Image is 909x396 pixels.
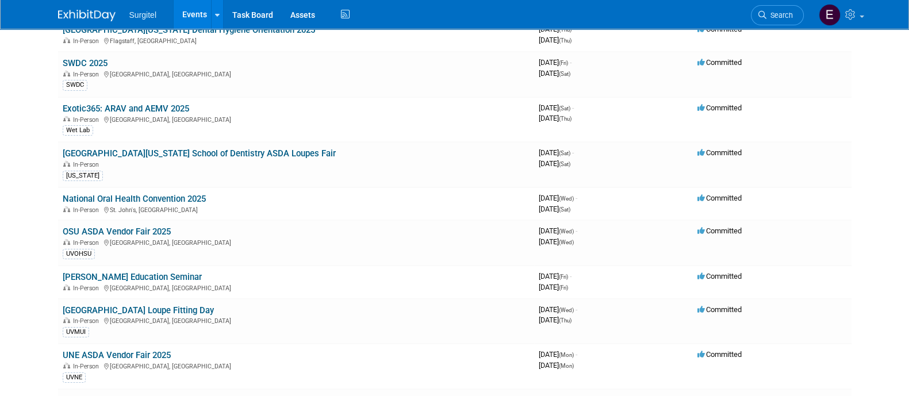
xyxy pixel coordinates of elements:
[559,363,574,369] span: (Mon)
[63,372,86,383] div: UVNE
[559,195,574,202] span: (Wed)
[73,284,102,292] span: In-Person
[73,71,102,78] span: In-Person
[63,249,95,259] div: UVOHSU
[63,361,530,370] div: [GEOGRAPHIC_DATA], [GEOGRAPHIC_DATA]
[63,226,171,237] a: OSU ASDA Vendor Fair 2025
[539,103,574,112] span: [DATE]
[697,194,742,202] span: Committed
[559,37,572,44] span: (Thu)
[63,116,70,122] img: In-Person Event
[539,36,572,44] span: [DATE]
[572,103,574,112] span: -
[559,150,570,156] span: (Sat)
[539,114,572,122] span: [DATE]
[559,116,572,122] span: (Thu)
[539,69,570,78] span: [DATE]
[63,272,202,282] a: [PERSON_NAME] Education Seminar
[576,305,577,314] span: -
[559,105,570,112] span: (Sat)
[63,148,336,159] a: [GEOGRAPHIC_DATA][US_STATE] School of Dentistry ASDA Loupes Fair
[63,205,530,214] div: St. John's, [GEOGRAPHIC_DATA]
[539,272,572,280] span: [DATE]
[576,350,577,359] span: -
[559,274,568,280] span: (Fri)
[570,272,572,280] span: -
[73,239,102,247] span: In-Person
[63,284,70,290] img: In-Person Event
[63,317,70,323] img: In-Person Event
[559,317,572,324] span: (Thu)
[570,58,572,67] span: -
[539,205,570,213] span: [DATE]
[63,125,93,136] div: Wet Lab
[129,10,156,20] span: Surgitel
[63,305,214,316] a: [GEOGRAPHIC_DATA] Loupe Fitting Day
[559,71,570,77] span: (Sat)
[559,161,570,167] span: (Sat)
[58,10,116,21] img: ExhibitDay
[539,226,577,235] span: [DATE]
[539,159,570,168] span: [DATE]
[559,239,574,245] span: (Wed)
[559,307,574,313] span: (Wed)
[63,36,530,45] div: Flagstaff, [GEOGRAPHIC_DATA]
[539,350,577,359] span: [DATE]
[559,60,568,66] span: (Fri)
[539,316,572,324] span: [DATE]
[63,327,89,337] div: UVMUI
[63,316,530,325] div: [GEOGRAPHIC_DATA], [GEOGRAPHIC_DATA]
[539,58,572,67] span: [DATE]
[559,228,574,234] span: (Wed)
[697,58,742,67] span: Committed
[73,363,102,370] span: In-Person
[63,350,171,360] a: UNE ASDA Vendor Fair 2025
[63,103,189,114] a: Exotic365: ARAV and AEMV 2025
[697,103,742,112] span: Committed
[559,26,572,33] span: (Thu)
[697,350,742,359] span: Committed
[63,37,70,43] img: In-Person Event
[63,239,70,245] img: In-Person Event
[63,363,70,368] img: In-Person Event
[63,71,70,76] img: In-Person Event
[697,226,742,235] span: Committed
[63,69,530,78] div: [GEOGRAPHIC_DATA], [GEOGRAPHIC_DATA]
[576,226,577,235] span: -
[63,283,530,292] div: [GEOGRAPHIC_DATA], [GEOGRAPHIC_DATA]
[766,11,793,20] span: Search
[559,206,570,213] span: (Sat)
[819,4,841,26] img: Event Coordinator
[751,5,804,25] a: Search
[63,237,530,247] div: [GEOGRAPHIC_DATA], [GEOGRAPHIC_DATA]
[63,161,70,167] img: In-Person Event
[559,352,574,358] span: (Mon)
[63,114,530,124] div: [GEOGRAPHIC_DATA], [GEOGRAPHIC_DATA]
[559,284,568,291] span: (Fri)
[697,272,742,280] span: Committed
[539,194,577,202] span: [DATE]
[539,237,574,246] span: [DATE]
[576,194,577,202] span: -
[63,58,108,68] a: SWDC 2025
[572,148,574,157] span: -
[539,283,568,291] span: [DATE]
[539,148,574,157] span: [DATE]
[697,148,742,157] span: Committed
[73,116,102,124] span: In-Person
[63,194,206,204] a: National Oral Health Convention 2025
[73,317,102,325] span: In-Person
[73,37,102,45] span: In-Person
[73,206,102,214] span: In-Person
[539,361,574,370] span: [DATE]
[697,305,742,314] span: Committed
[63,25,315,35] a: [GEOGRAPHIC_DATA][US_STATE] Dental Hygiene Orientation 2025
[63,171,103,181] div: [US_STATE]
[539,305,577,314] span: [DATE]
[63,206,70,212] img: In-Person Event
[73,161,102,168] span: In-Person
[63,80,87,90] div: SWDC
